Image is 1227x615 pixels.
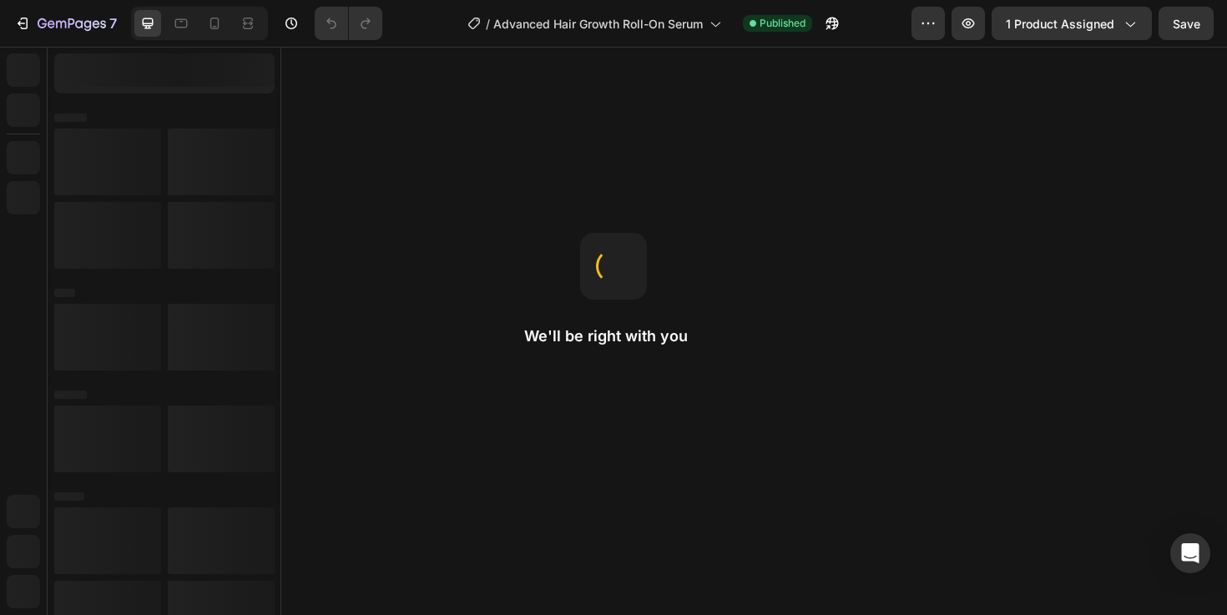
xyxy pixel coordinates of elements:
[992,7,1152,40] button: 1 product assigned
[315,7,382,40] div: Undo/Redo
[493,15,703,33] span: Advanced Hair Growth Roll-On Serum
[760,16,805,31] span: Published
[7,7,124,40] button: 7
[524,326,703,346] h2: We'll be right with you
[1173,17,1200,31] span: Save
[486,15,490,33] span: /
[1170,533,1210,573] div: Open Intercom Messenger
[1159,7,1214,40] button: Save
[1006,15,1114,33] span: 1 product assigned
[109,13,117,33] p: 7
